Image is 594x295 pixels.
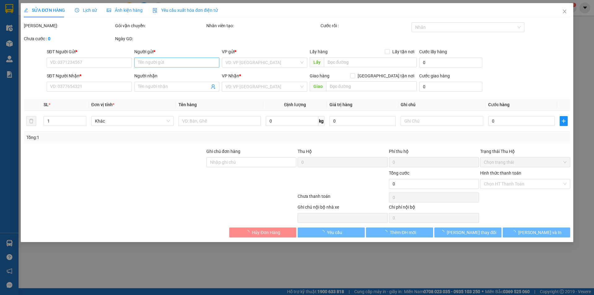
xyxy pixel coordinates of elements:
span: [PERSON_NAME] thay đổi [447,229,496,236]
span: Cước hàng [488,102,510,107]
input: Cước lấy hàng [419,58,482,67]
button: Hủy Đơn Hàng [229,228,296,237]
span: Yêu cầu [327,229,342,236]
div: Ngày GD: [115,35,205,42]
input: Ghi Chú [401,116,483,126]
label: Cước giao hàng [419,73,450,78]
span: Thu Hộ [298,149,312,154]
span: Tổng cước [389,171,409,176]
span: [PERSON_NAME] và In [518,229,562,236]
div: Cước rồi : [321,22,411,29]
span: Thêm ĐH mới [390,229,416,236]
span: Hủy Đơn Hàng [252,229,280,236]
span: edit [24,8,28,12]
input: Dọc đường [326,81,417,91]
span: Lấy [310,57,324,67]
div: Nhân viên tạo: [206,22,319,29]
input: Ghi chú đơn hàng [206,157,296,167]
button: plus [560,116,568,126]
span: loading [383,230,390,234]
span: Lấy hàng [310,49,328,54]
b: 0 [48,36,50,41]
input: Cước giao hàng [419,82,482,92]
div: Phí thu hộ [389,148,479,157]
div: Chưa thanh toán [297,193,388,204]
div: Người nhận [134,72,219,79]
label: Ghi chú đơn hàng [206,149,240,154]
span: Giao hàng [310,73,329,78]
span: SL [44,102,49,107]
span: Định lượng [284,102,306,107]
div: Người gửi [134,48,219,55]
span: Yêu cầu xuất hóa đơn điện tử [153,8,218,13]
span: loading [511,230,518,234]
div: SĐT Người Nhận [47,72,132,79]
input: Dọc đường [324,57,417,67]
span: kg [318,116,325,126]
div: Tổng: 1 [26,134,229,141]
button: Close [556,3,573,20]
button: delete [26,116,36,126]
span: VP Nhận [222,73,239,78]
span: loading [245,230,252,234]
div: SĐT Người Gửi [47,48,132,55]
div: Gói vận chuyển: [115,22,205,29]
button: Thêm ĐH mới [366,228,433,237]
div: Trạng thái Thu Hộ [480,148,570,155]
div: VP gửi [222,48,307,55]
span: loading [320,230,327,234]
span: Giao [310,81,326,91]
label: Cước lấy hàng [419,49,447,54]
input: VD: Bàn, Ghế [179,116,261,126]
span: [GEOGRAPHIC_DATA] tận nơi [355,72,417,79]
span: Lấy tận nơi [390,48,417,55]
div: Ghi chú nội bộ nhà xe [298,204,388,213]
span: picture [107,8,111,12]
button: [PERSON_NAME] và In [503,228,570,237]
span: Khác [95,116,170,126]
span: plus [560,119,567,124]
div: [PERSON_NAME]: [24,22,114,29]
button: Yêu cầu [298,228,365,237]
span: Đơn vị tính [91,102,114,107]
span: Giá trị hàng [329,102,352,107]
span: Chọn trạng thái [484,158,566,167]
span: close [562,9,567,14]
span: Lịch sử [75,8,97,13]
div: Chi phí nội bộ [389,204,479,213]
span: Tên hàng [179,102,197,107]
span: user-add [211,84,216,89]
span: Ảnh kiện hàng [107,8,143,13]
div: Chưa cước : [24,35,114,42]
th: Ghi chú [398,99,486,111]
label: Hình thức thanh toán [480,171,521,176]
span: loading [440,230,447,234]
button: [PERSON_NAME] thay đổi [434,228,501,237]
span: clock-circle [75,8,79,12]
span: SỬA ĐƠN HÀNG [24,8,65,13]
img: icon [153,8,157,13]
